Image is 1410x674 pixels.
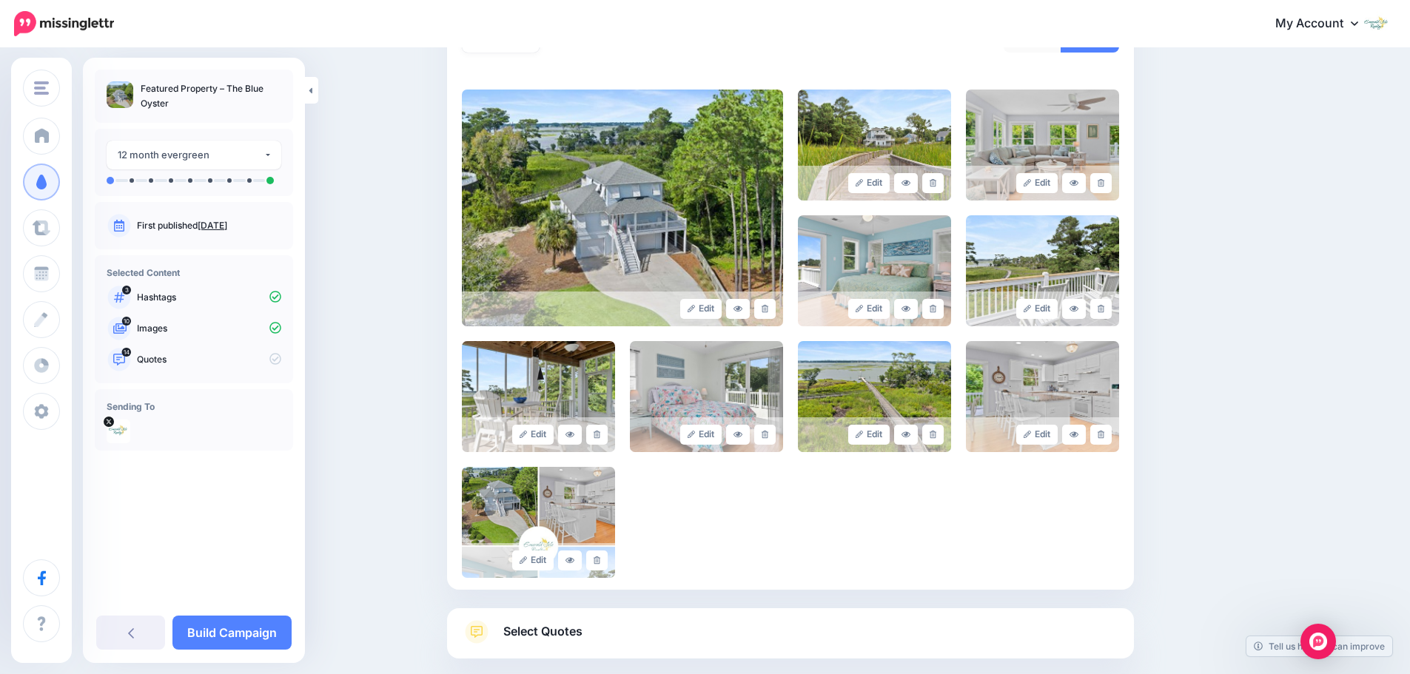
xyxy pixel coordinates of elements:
[137,291,281,304] p: Hashtags
[34,81,49,95] img: menu.png
[1016,173,1058,193] a: Edit
[503,621,583,641] span: Select Quotes
[848,299,890,319] a: Edit
[107,401,281,412] h4: Sending To
[630,341,783,452] img: 67661700adaab6964dcc51ee8b0ae1d3_large.jpg
[107,81,133,108] img: cd6da1871e49392b9ec6ffb4d47e0580_thumb.jpg
[798,90,951,200] img: 6bf3accef14d00cf0bc793d7a5a39fa3_large.jpg
[137,219,281,232] p: First published
[798,215,951,326] img: f210cf79bfb6a042bdbf9d6897ee7aea_large.jpg
[966,341,1119,452] img: 484c5092bff9150cf291796da4ec0d47_large.jpg
[966,215,1119,326] img: 87c5664774fb33ab3a0e63144a73c072_large.jpg
[1260,6,1388,42] a: My Account
[137,322,281,335] p: Images
[198,220,227,231] a: [DATE]
[1016,425,1058,445] a: Edit
[1300,624,1336,659] div: Open Intercom Messenger
[462,90,783,326] img: cd6da1871e49392b9ec6ffb4d47e0580_large.jpg
[462,467,615,578] img: 07d4beafdf204866d25a30c83ac1f1a1_large.jpg
[141,81,281,111] p: Featured Property – The Blue Oyster
[122,348,132,357] span: 14
[680,425,722,445] a: Edit
[118,146,263,164] div: 12 month evergreen
[966,90,1119,200] img: 6eb7a0e959b62c6a188f675239829d91_large.jpg
[107,141,281,169] button: 12 month evergreen
[848,425,890,445] a: Edit
[512,425,554,445] a: Edit
[137,353,281,366] p: Quotes
[1246,636,1392,656] a: Tell us how we can improve
[107,267,281,278] h4: Selected Content
[462,341,615,452] img: 5966698ac04d8b12b2fb5df3cb5fe042_large.jpg
[512,550,554,570] a: Edit
[122,317,131,326] span: 10
[14,11,114,36] img: Missinglettr
[848,173,890,193] a: Edit
[798,341,951,452] img: a210ef066c98de04825bfd44020f259a_large.jpg
[680,299,722,319] a: Edit
[462,620,1119,658] a: Select Quotes
[122,286,131,294] span: 3
[107,419,130,443] img: l5ef-sXV-2662.jpg
[1016,299,1058,319] a: Edit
